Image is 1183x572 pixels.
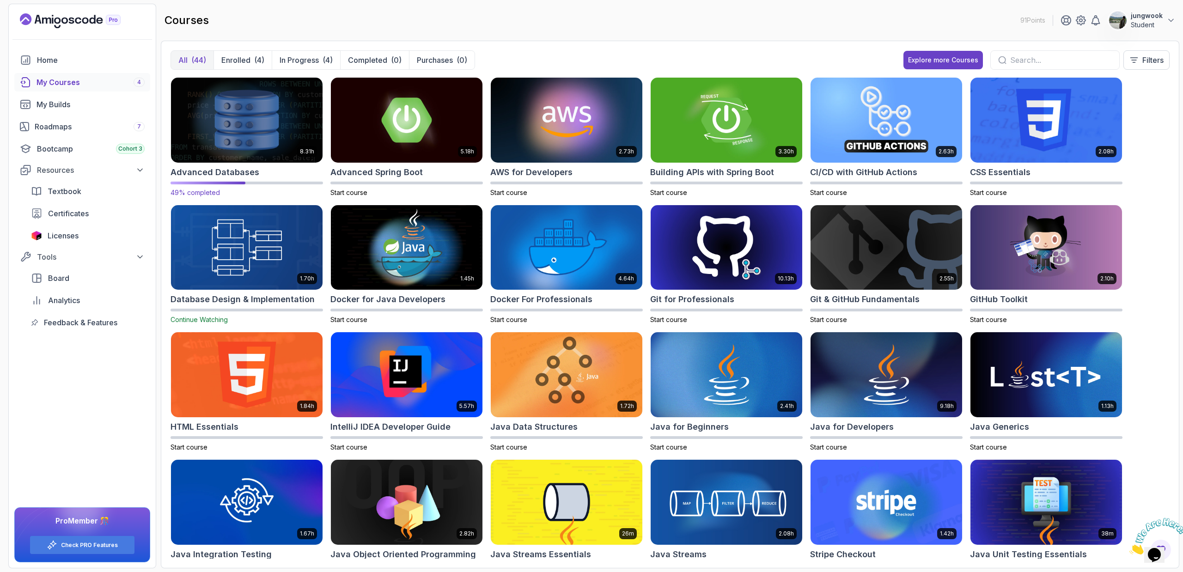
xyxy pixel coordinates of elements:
[778,148,794,155] p: 3.30h
[254,55,264,66] div: (4)
[4,4,61,40] img: Chat attention grabber
[490,166,573,179] h2: AWS for Developers
[48,186,81,197] span: Textbook
[391,55,402,66] div: (0)
[330,548,476,561] h2: Java Object Oriented Programming
[970,189,1007,196] span: Start course
[221,55,250,66] p: Enrolled
[1010,55,1112,66] input: Search...
[490,443,527,451] span: Start course
[622,530,634,537] p: 26m
[348,55,387,66] p: Completed
[330,420,451,433] h2: IntelliJ IDEA Developer Guide
[171,293,315,306] h2: Database Design & Implementation
[940,530,954,537] p: 1.42h
[908,55,978,65] div: Explore more Courses
[37,77,145,88] div: My Courses
[25,204,150,223] a: certificates
[1126,514,1183,558] iframe: chat widget
[491,205,642,290] img: Docker For Professionals card
[171,460,323,545] img: Java Integration Testing card
[300,148,314,155] p: 8.31h
[137,123,141,130] span: 7
[300,402,314,410] p: 1.84h
[171,51,213,69] button: All(44)
[970,205,1122,290] img: GitHub Toolkit card
[810,316,847,323] span: Start course
[810,548,876,561] h2: Stripe Checkout
[331,205,482,290] img: Docker for Java Developers card
[171,548,272,561] h2: Java Integration Testing
[37,251,145,262] div: Tools
[490,293,592,306] h2: Docker For Professionals
[1131,20,1163,30] p: Student
[118,145,142,152] span: Cohort 3
[811,460,962,545] img: Stripe Checkout card
[811,332,962,417] img: Java for Developers card
[14,162,150,178] button: Resources
[459,530,474,537] p: 2.82h
[970,460,1122,545] img: Java Unit Testing Essentials card
[939,148,954,155] p: 2.63h
[25,313,150,332] a: feedback
[167,75,326,164] img: Advanced Databases card
[14,140,150,158] a: bootcamp
[1109,11,1176,30] button: user profile imagejungwookStudent
[48,273,69,284] span: Board
[490,420,578,433] h2: Java Data Structures
[620,402,634,410] p: 1.72h
[37,99,145,110] div: My Builds
[330,189,367,196] span: Start course
[323,55,333,66] div: (4)
[903,51,983,69] a: Explore more Courses
[330,316,367,323] span: Start course
[14,249,150,265] button: Tools
[35,121,145,132] div: Roadmaps
[14,51,150,69] a: home
[1131,11,1163,20] p: jungwook
[213,51,272,69] button: Enrolled(4)
[618,275,634,282] p: 4.64h
[1098,148,1114,155] p: 2.08h
[811,205,962,290] img: Git & GitHub Fundamentals card
[171,443,207,451] span: Start course
[650,166,774,179] h2: Building APIs with Spring Boot
[1123,50,1170,70] button: Filters
[619,148,634,155] p: 2.73h
[272,51,340,69] button: In Progress(4)
[651,460,802,545] img: Java Streams card
[1020,16,1045,25] p: 91 Points
[178,55,188,66] p: All
[491,332,642,417] img: Java Data Structures card
[30,535,135,554] button: Check PRO Features
[939,275,954,282] p: 2.55h
[331,332,482,417] img: IntelliJ IDEA Developer Guide card
[331,460,482,545] img: Java Object Oriented Programming card
[37,55,145,66] div: Home
[810,293,920,306] h2: Git & GitHub Fundamentals
[810,166,917,179] h2: CI/CD with GitHub Actions
[25,269,150,287] a: board
[650,443,687,451] span: Start course
[171,420,238,433] h2: HTML Essentials
[780,402,794,410] p: 2.41h
[650,548,707,561] h2: Java Streams
[331,78,482,163] img: Advanced Spring Boot card
[810,420,894,433] h2: Java for Developers
[171,205,323,290] img: Database Design & Implementation card
[280,55,319,66] p: In Progress
[31,231,42,240] img: jetbrains icon
[171,77,323,197] a: Advanced Databases card8.31hAdvanced Databases49% completed
[810,189,847,196] span: Start course
[651,205,802,290] img: Git for Professionals card
[491,460,642,545] img: Java Streams Essentials card
[970,166,1031,179] h2: CSS Essentials
[650,189,687,196] span: Start course
[330,166,423,179] h2: Advanced Spring Boot
[171,166,259,179] h2: Advanced Databases
[970,332,1122,417] img: Java Generics card
[490,189,527,196] span: Start course
[37,164,145,176] div: Resources
[61,542,118,549] a: Check PRO Features
[970,293,1028,306] h2: GitHub Toolkit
